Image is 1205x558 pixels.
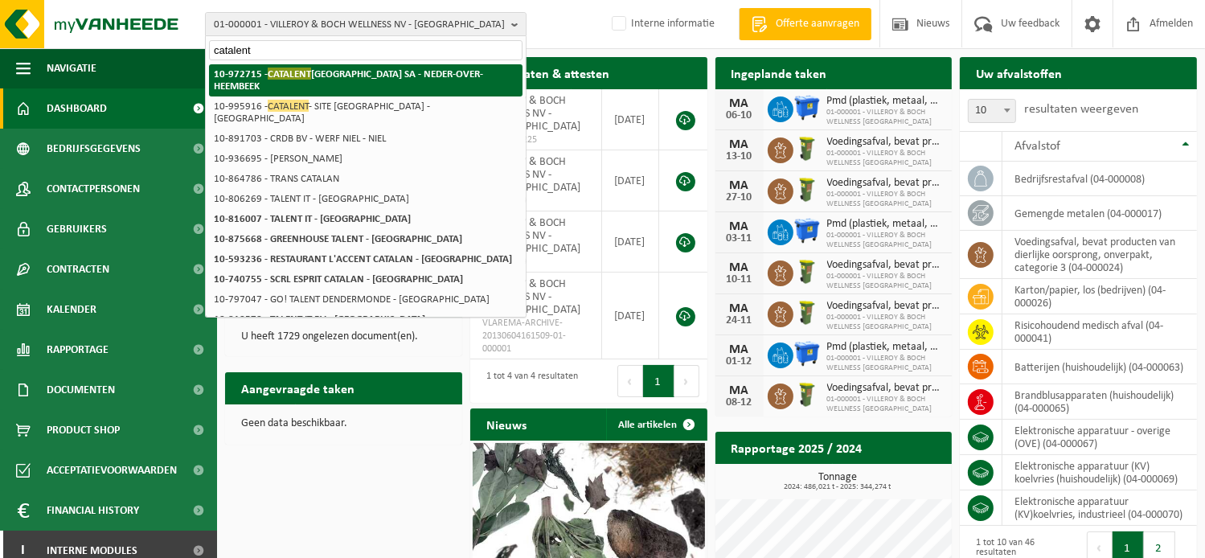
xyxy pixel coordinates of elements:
li: 10-936695 - [PERSON_NAME] [209,149,523,169]
div: MA [723,179,756,192]
button: 01-000001 - VILLEROY & BOCH WELLNESS NV - [GEOGRAPHIC_DATA] [205,12,527,36]
div: 24-11 [723,315,756,326]
strong: 10-593236 - RESTAURANT L'ACCENT CATALAN - [GEOGRAPHIC_DATA] [214,254,512,265]
div: MA [723,97,756,110]
span: Afvalstof [1014,140,1060,153]
li: 10-806269 - TALENT IT - [GEOGRAPHIC_DATA] [209,189,523,209]
a: Alle artikelen [606,408,706,441]
span: VLA902589 [482,195,589,207]
img: WB-0060-HPE-GN-50 [793,176,821,203]
li: 10-797047 - GO! TALENT DENDERMONDE - [GEOGRAPHIC_DATA] [209,289,523,310]
button: Next [674,365,699,397]
td: [DATE] [602,150,660,211]
span: Dashboard [47,88,107,129]
span: VLAREMA-ARCHIVE-20130604161509-01-000001 [482,317,589,355]
span: 01-000001 - VILLEROY & BOCH WELLNESS [GEOGRAPHIC_DATA] [827,149,945,168]
div: MA [723,261,756,274]
span: Voedingsafval, bevat producten van dierlijke oorsprong, onverpakt, categorie 3 [827,300,945,313]
td: batterijen (huishoudelijk) (04-000063) [1002,350,1197,384]
strong: 10-875668 - GREENHOUSE TALENT - [GEOGRAPHIC_DATA] [214,234,462,244]
td: bedrijfsrestafval (04-000008) [1002,162,1197,196]
label: resultaten weergeven [1024,103,1138,116]
span: 10 [969,100,1015,122]
td: [DATE] [602,273,660,359]
div: MA [723,343,756,356]
span: 2024: 486,021 t - 2025: 344,274 t [723,483,953,491]
div: MA [723,302,756,315]
li: 10-995916 - - SITE [GEOGRAPHIC_DATA] - [GEOGRAPHIC_DATA] [209,96,523,129]
span: 10 [968,99,1016,123]
img: WB-0060-HPE-GN-50 [793,135,821,162]
strong: 10-816007 - TALENT IT - [GEOGRAPHIC_DATA] [214,214,411,224]
strong: 10-740755 - SCRL ESPRIT CATALAN - [GEOGRAPHIC_DATA] [214,274,463,285]
span: Offerte aanvragen [772,16,863,32]
span: VILLEROY & BOCH WELLNESS NV - [GEOGRAPHIC_DATA] [482,217,580,255]
span: Kalender [47,289,96,330]
span: 01-000001 - VILLEROY & BOCH WELLNESS [GEOGRAPHIC_DATA] [827,272,945,291]
h2: Ingeplande taken [715,57,843,88]
img: WB-0060-HPE-GN-50 [793,258,821,285]
h2: Certificaten & attesten [470,57,625,88]
td: elektronische apparatuur - overige (OVE) (04-000067) [1002,420,1197,455]
span: 01-000001 - VILLEROY & BOCH WELLNESS NV - [GEOGRAPHIC_DATA] [214,13,505,37]
div: 13-10 [723,151,756,162]
a: Bekijk rapportage [832,463,950,495]
button: 1 [643,365,674,397]
span: 01-000001 - VILLEROY & BOCH WELLNESS [GEOGRAPHIC_DATA] [827,354,945,373]
span: Pmd (plastiek, metaal, drankkartons) (bedrijven) [827,341,945,354]
label: Interne informatie [609,12,715,36]
div: MA [723,138,756,151]
input: Zoeken naar gekoppelde vestigingen [209,40,523,60]
span: Documenten [47,370,115,410]
span: CATALENT [268,100,309,112]
div: 27-10 [723,192,756,203]
div: 10-11 [723,274,756,285]
h2: Aangevraagde taken [225,372,371,404]
span: VLA613139 [482,256,589,269]
img: WB-0060-HPE-GN-50 [793,299,821,326]
span: Voedingsafval, bevat producten van dierlijke oorsprong, onverpakt, categorie 3 [827,259,945,272]
div: MA [723,384,756,397]
h2: Uw afvalstoffen [960,57,1078,88]
button: Previous [617,365,643,397]
span: VILLEROY & BOCH WELLNESS NV - [GEOGRAPHIC_DATA] [482,95,580,133]
h2: Rapportage 2025 / 2024 [715,432,879,463]
span: Pmd (plastiek, metaal, drankkartons) (bedrijven) [827,218,945,231]
img: WB-1100-HPE-BE-01 [793,217,821,244]
span: Acceptatievoorwaarden [47,450,177,490]
h2: Nieuws [470,408,543,440]
div: 03-11 [723,233,756,244]
td: risicohoudend medisch afval (04-000041) [1002,314,1197,350]
li: 10-864786 - TRANS CATALAN [209,169,523,189]
span: 01-000001 - VILLEROY & BOCH WELLNESS [GEOGRAPHIC_DATA] [827,108,945,127]
div: 06-10 [723,110,756,121]
td: karton/papier, los (bedrijven) (04-000026) [1002,279,1197,314]
div: 1 tot 4 van 4 resultaten [478,363,578,399]
span: Product Shop [47,410,120,450]
img: WB-0060-HPE-GN-50 [793,381,821,408]
td: voedingsafval, bevat producten van dierlijke oorsprong, onverpakt, categorie 3 (04-000024) [1002,231,1197,279]
span: 01-000001 - VILLEROY & BOCH WELLNESS [GEOGRAPHIC_DATA] [827,313,945,332]
img: WB-1100-HPE-BE-01 [793,340,821,367]
span: VILLEROY & BOCH WELLNESS NV - [GEOGRAPHIC_DATA] [482,156,580,194]
span: 01-000001 - VILLEROY & BOCH WELLNESS [GEOGRAPHIC_DATA] [827,395,945,414]
div: 08-12 [723,397,756,408]
strong: 10-810570 - TALENT-IT BV - [GEOGRAPHIC_DATA] [214,314,425,325]
a: Offerte aanvragen [739,8,871,40]
td: [DATE] [602,211,660,273]
span: Financial History [47,490,139,531]
span: Pmd (plastiek, metaal, drankkartons) (bedrijven) [827,95,945,108]
span: Voedingsafval, bevat producten van dierlijke oorsprong, onverpakt, categorie 3 [827,382,945,395]
span: 01-000001 - VILLEROY & BOCH WELLNESS [GEOGRAPHIC_DATA] [827,231,945,250]
span: RED25003225 [482,133,589,146]
span: Contactpersonen [47,169,140,209]
td: [DATE] [602,89,660,150]
span: Gebruikers [47,209,107,249]
div: MA [723,220,756,233]
div: 01-12 [723,356,756,367]
img: WB-1100-HPE-BE-01 [793,94,821,121]
p: U heeft 1729 ongelezen document(en). [241,331,446,343]
span: Contracten [47,249,109,289]
p: Geen data beschikbaar. [241,418,446,429]
span: Bedrijfsgegevens [47,129,141,169]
